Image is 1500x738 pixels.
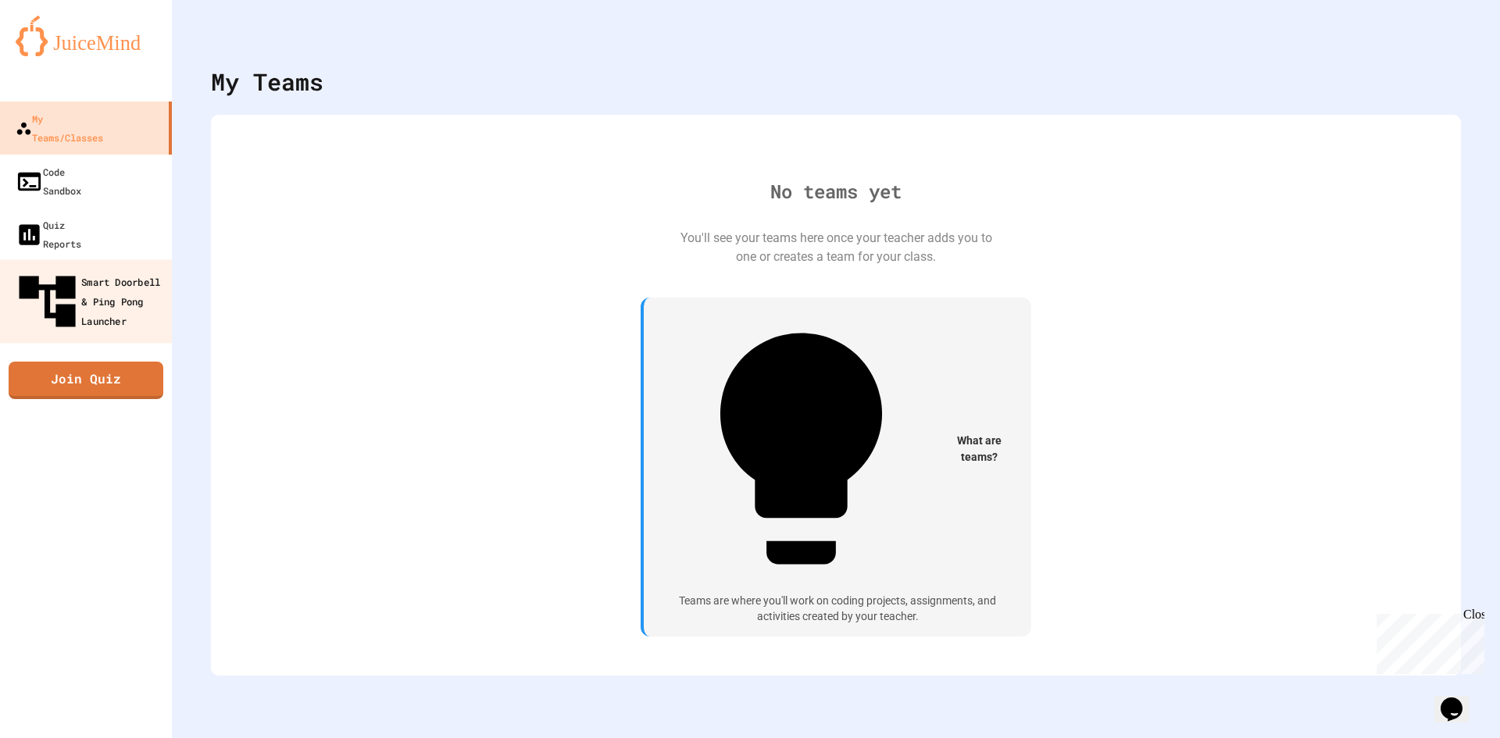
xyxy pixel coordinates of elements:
div: Quiz Reports [16,216,81,253]
span: What are teams? [946,433,1012,465]
div: Smart Doorbell & Ping Pong Launcher [13,268,168,336]
a: Join Quiz [9,362,163,399]
iframe: chat widget [1434,676,1484,722]
img: logo-orange.svg [16,16,156,56]
div: My Teams [211,64,323,99]
div: You'll see your teams here once your teacher adds you to one or creates a team for your class. [680,229,992,266]
iframe: chat widget [1370,608,1484,674]
div: Code Sandbox [16,162,81,200]
div: Teams are where you'll work on coding projects, assignments, and activities created by your teacher. [662,594,1012,624]
div: No teams yet [770,177,902,205]
div: Chat with us now!Close [6,6,108,99]
div: My Teams/Classes [16,109,103,147]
